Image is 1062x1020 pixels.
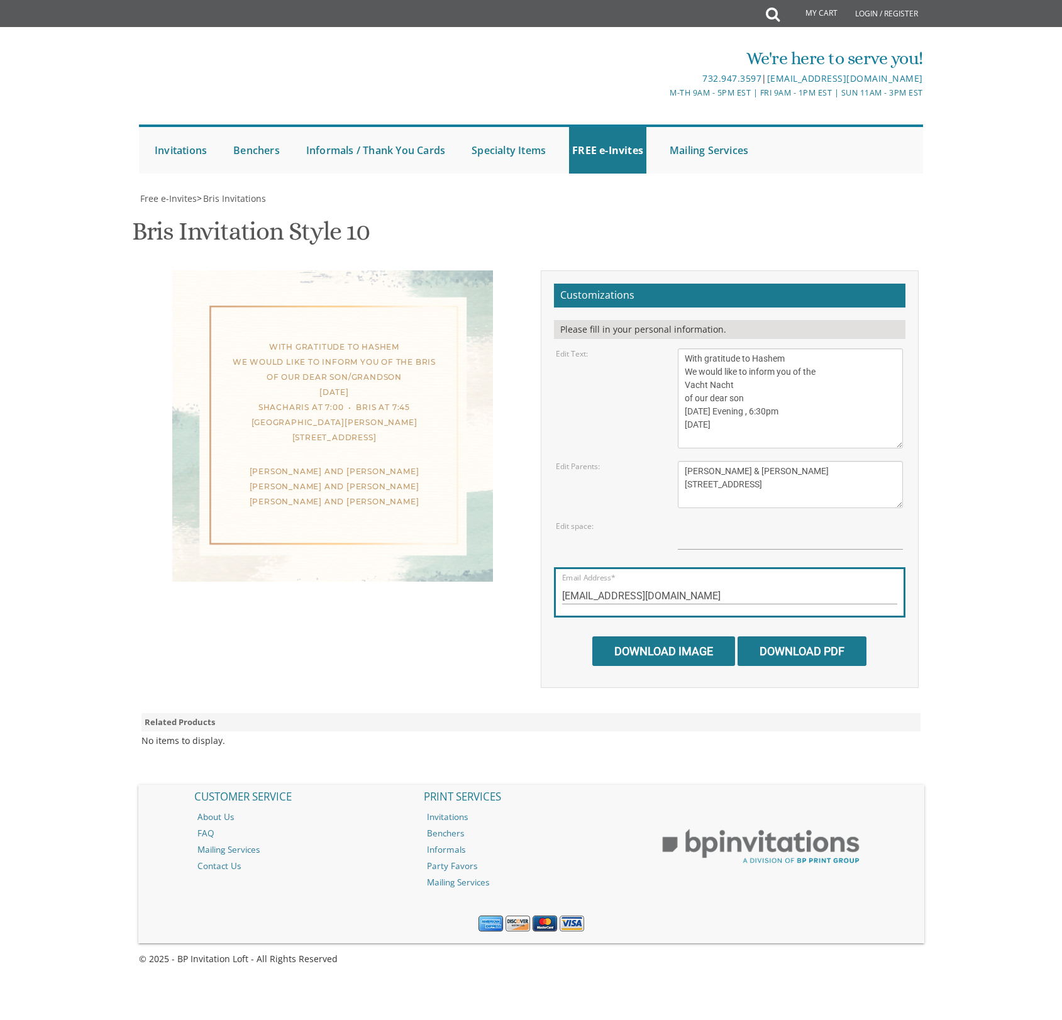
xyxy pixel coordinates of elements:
span: Free e-Invites [140,192,197,204]
a: Invitations [418,809,645,825]
a: Party Favors [418,858,645,874]
div: | [401,71,923,86]
div: With gratitude to Hashem We would like to inform you of the bris of our dear son/grandson [DATE] ... [201,340,468,445]
a: Informals [418,841,645,858]
div: M-Th 9am - 5pm EST | Fri 9am - 1pm EST | Sun 11am - 3pm EST [401,86,923,99]
span: Bris Invitations [203,192,266,204]
a: 732.947.3597 [702,72,761,84]
a: Mailing Services [667,127,751,174]
a: Free e-Invites [139,192,197,204]
input: Download PDF [738,636,866,666]
div: © 2025 - BP Invitation Loft - All Rights Reserved [138,953,924,965]
a: Benchers [230,127,283,174]
a: Mailing Services [188,841,416,858]
a: FAQ [188,825,416,841]
label: Edit Text: [556,348,588,359]
img: MasterCard [533,916,557,932]
img: American Express [478,916,503,932]
a: Informals / Thank You Cards [303,127,448,174]
textarea: [PERSON_NAME] and [PERSON_NAME] [PERSON_NAME] and [PERSON_NAME] [PERSON_NAME] and [PERSON_NAME] [678,461,903,508]
span: > [197,192,266,204]
label: Edit space: [556,521,594,531]
img: Discover [506,916,530,932]
input: Download Image [592,636,735,666]
img: BP Print Group [647,819,875,875]
a: About Us [188,809,416,825]
h2: CUSTOMER SERVICE [188,785,416,809]
div: We're here to serve you! [401,46,923,71]
div: No items to display. [141,735,225,747]
a: FREE e-Invites [569,127,646,174]
a: Mailing Services [418,874,645,890]
div: [PERSON_NAME] and [PERSON_NAME] [PERSON_NAME] and [PERSON_NAME] [PERSON_NAME] and [PERSON_NAME] [201,464,468,509]
label: Email Address* [562,572,615,583]
h2: PRINT SERVICES [418,785,645,809]
a: Specialty Items [468,127,549,174]
h1: Bris Invitation Style 10 [132,218,370,255]
h2: Customizations [554,284,905,308]
a: Bris Invitations [202,192,266,204]
div: Related Products [141,713,921,731]
label: Edit Parents: [556,461,600,472]
a: Benchers [418,825,645,841]
a: Invitations [152,127,210,174]
div: Please fill in your personal information. [554,320,905,339]
a: My Cart [778,1,846,26]
textarea: With gratitude to Hashem We would like to inform you of the bris of our dear son/grandson [DATE] ... [678,348,903,448]
a: [EMAIL_ADDRESS][DOMAIN_NAME] [767,72,923,84]
img: Visa [560,916,584,932]
a: Contact Us [188,858,416,874]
